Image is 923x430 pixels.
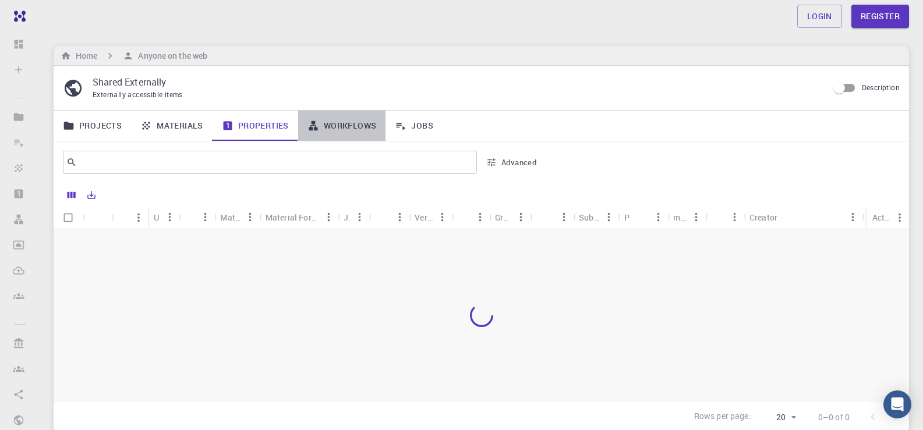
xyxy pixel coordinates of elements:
[673,206,687,229] div: metric
[756,409,800,426] div: 20
[118,208,136,227] button: Sort
[131,111,213,141] a: Materials
[624,206,630,229] div: Precision
[62,186,82,204] button: Columns
[185,208,204,226] button: Sort
[777,208,796,226] button: Sort
[458,208,476,226] button: Sort
[536,208,555,226] button: Sort
[351,208,369,226] button: Menu
[452,206,489,229] div: Model
[298,111,386,141] a: Workflows
[71,49,97,62] h6: Home
[129,208,148,227] button: Menu
[93,75,819,89] p: Shared Externally
[161,208,179,226] button: Menu
[725,208,744,226] button: Menu
[554,208,573,226] button: Menu
[54,111,131,141] a: Projects
[706,206,744,229] div: Owner
[579,206,599,229] div: Subtype
[179,206,214,229] div: Value
[573,206,618,229] div: Subtype
[649,208,667,226] button: Menu
[220,206,241,229] div: Material
[83,206,112,229] div: Icon
[415,206,433,229] div: Version
[148,206,179,229] div: Unit
[862,83,900,92] span: Description
[618,206,667,229] div: Precision
[495,206,511,229] div: Groups
[883,390,911,418] div: Open Intercom Messenger
[409,206,451,229] div: Version
[872,206,890,229] div: Actions
[890,208,909,227] button: Menu
[82,186,101,204] button: Export
[712,208,730,226] button: Sort
[749,206,777,229] div: Creator
[600,208,618,226] button: Menu
[9,10,26,22] img: logo
[489,206,530,229] div: Groups
[512,208,531,226] button: Menu
[241,208,260,226] button: Menu
[93,90,183,99] span: Externally accessible items
[471,208,489,226] button: Menu
[482,153,542,172] button: Advanced
[214,206,259,229] div: Material
[844,208,862,226] button: Menu
[319,208,338,226] button: Menu
[266,206,319,229] div: Material Formula
[433,208,452,226] button: Menu
[213,111,298,141] a: Properties
[744,206,862,229] div: Creator
[112,206,148,229] div: Name
[818,411,850,423] p: 0–0 of 0
[58,49,210,62] nav: breadcrumb
[867,206,909,229] div: Actions
[375,208,394,226] button: Sort
[154,206,160,229] div: Unit
[260,206,338,229] div: Material Formula
[630,208,649,226] button: Sort
[797,5,842,28] a: Login
[133,49,207,62] h6: Anyone on the web
[386,111,443,141] a: Jobs
[196,208,214,226] button: Menu
[390,208,409,226] button: Menu
[687,208,706,226] button: Menu
[851,5,909,28] a: Register
[344,206,350,229] div: Job
[338,206,369,229] div: Job
[369,206,409,229] div: Engine
[694,410,751,424] p: Rows per page:
[667,206,705,229] div: metric
[531,206,573,229] div: Method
